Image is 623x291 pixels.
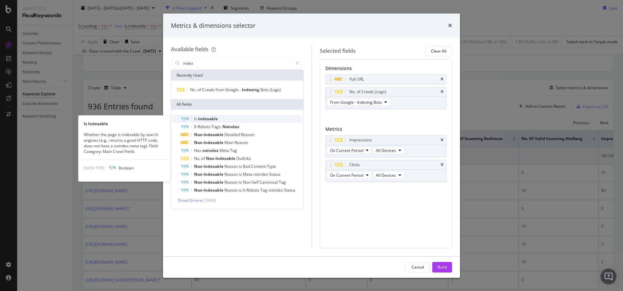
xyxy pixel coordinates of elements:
[241,132,254,137] span: Reason
[441,138,443,142] div: times
[182,58,292,68] input: Search by field name
[327,171,372,179] button: On Current Period
[225,87,240,92] span: Google
[373,171,404,179] button: All Devices
[194,171,224,177] span: Non-Indexable
[206,156,236,161] span: Non-Indexable
[194,132,224,137] span: Non-Indexable
[239,187,243,193] span: is
[601,269,616,284] div: Open Intercom Messenger
[243,164,251,169] span: Bad
[320,47,356,55] div: Selected fields
[243,171,253,177] span: Meta
[171,99,303,110] div: All fields
[269,171,280,177] span: Status
[194,148,202,153] span: Has
[194,116,198,122] span: Is
[239,164,243,169] span: is
[260,179,279,185] span: Canonical
[203,198,216,203] span: ( 10 / 40 )
[425,46,452,56] button: Clear All
[171,46,209,53] div: Available fields
[230,148,237,153] span: Tag
[224,187,239,193] span: Reason
[431,48,446,54] div: Clear All
[284,187,295,193] span: Status
[202,87,215,92] span: Crawls
[330,148,363,153] span: On Current Period
[438,264,447,270] div: Build
[178,198,202,203] span: Show 10 more
[325,87,447,109] div: No. of Crawls (Logs)timesFrom Google - Indexing Bots
[327,146,372,154] button: On Current Period
[239,179,243,185] span: is
[325,135,447,157] div: ImpressionstimesOn Current PeriodAll Devices
[224,179,239,185] span: Reason
[79,121,170,127] div: Is Indexable
[327,98,390,106] button: From Google - Indexing Bots
[197,87,202,92] span: of
[441,90,443,94] div: times
[222,124,239,129] span: Noindex
[330,99,382,105] span: From Google - Indexing Bots
[325,126,447,135] div: Metrics
[279,179,286,185] span: Tag
[239,171,243,177] span: is
[325,160,447,182] div: ClickstimesOn Current PeriodAll Devices
[376,172,396,178] span: All Devices
[406,262,430,273] button: Cancel
[194,124,222,129] span: X-Robots-Tags:
[349,76,364,83] div: Full URL
[194,179,224,185] span: Non-Indexable
[235,140,248,145] span: Reason
[171,21,255,30] div: Metrics & dimensions selector
[448,21,452,30] div: times
[441,77,443,81] div: times
[190,87,197,92] span: No.
[219,148,230,153] span: Meta
[325,74,447,84] div: Full URLtimes
[171,70,303,81] div: Recently Used
[224,171,239,177] span: Reason
[349,89,386,95] div: No. of Crawls (Logs)
[432,262,452,273] button: Build
[236,156,251,161] span: Outlinks
[194,156,201,161] span: No.
[260,87,270,92] span: Bots
[268,187,284,193] span: noindex
[411,264,424,270] div: Cancel
[349,162,360,168] div: Clicks
[243,179,260,185] span: Non-Self
[325,65,447,74] div: Dimensions
[198,116,218,122] span: Indexable
[240,87,242,92] span: -
[194,164,224,169] span: Non-Indexable
[202,148,219,153] span: noindex
[79,132,170,155] div: Whether the page is indexable by search engines (e.g., returns a good HTTP code, does not have a ...
[242,87,260,92] span: Indexing
[441,163,443,167] div: times
[215,87,225,92] span: from
[224,140,235,145] span: Main
[373,146,404,154] button: All Devices
[194,140,224,145] span: Non-Indexable
[163,14,460,278] div: modal
[194,187,224,193] span: Non-Indexable
[224,164,239,169] span: Reason
[243,187,268,193] span: X-Robots-Tag
[330,172,363,178] span: On Current Period
[349,137,372,143] div: Impressions
[253,171,269,177] span: noindex
[376,148,396,153] span: All Devices
[224,132,241,137] span: Detailed
[251,164,276,169] span: Content-Type
[201,156,206,161] span: of
[270,87,281,92] span: (Logs)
